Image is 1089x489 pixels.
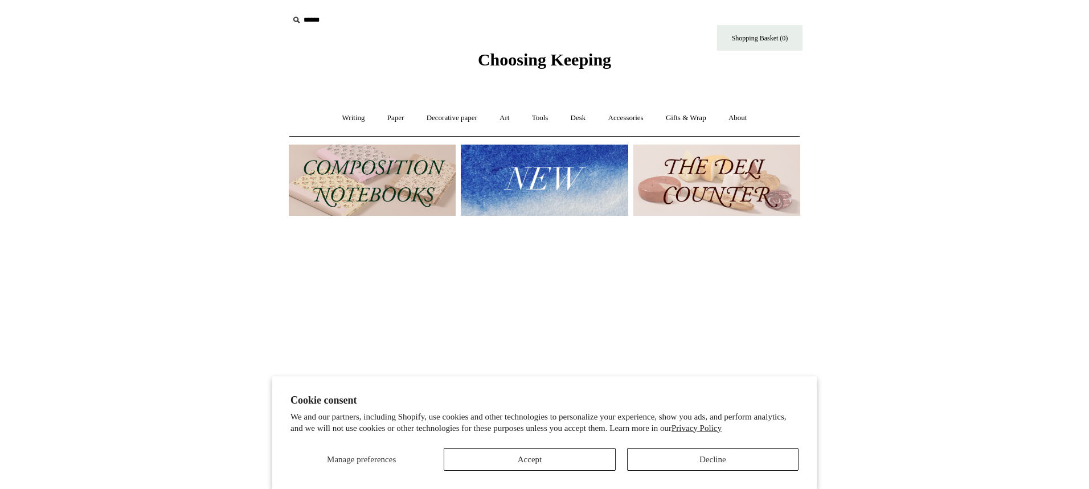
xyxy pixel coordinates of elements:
[718,103,758,133] a: About
[633,145,800,216] img: The Deli Counter
[327,455,396,464] span: Manage preferences
[598,103,654,133] a: Accessories
[290,395,799,406] h2: Cookie consent
[489,103,519,133] a: Art
[289,145,456,216] img: 202302 Composition ledgers.jpg__PID:69722ee6-fa44-49dd-a067-31375e5d54ec
[290,448,432,471] button: Manage preferences
[560,103,596,133] a: Desk
[627,448,799,471] button: Decline
[478,50,611,69] span: Choosing Keeping
[461,145,628,216] img: New.jpg__PID:f73bdf93-380a-4a35-bcfe-7823039498e1
[444,448,615,471] button: Accept
[290,412,799,434] p: We and our partners, including Shopify, use cookies and other technologies to personalize your ex...
[522,103,559,133] a: Tools
[478,59,611,67] a: Choosing Keeping
[416,103,488,133] a: Decorative paper
[332,103,375,133] a: Writing
[672,424,722,433] a: Privacy Policy
[717,25,803,51] a: Shopping Basket (0)
[377,103,415,133] a: Paper
[656,103,717,133] a: Gifts & Wrap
